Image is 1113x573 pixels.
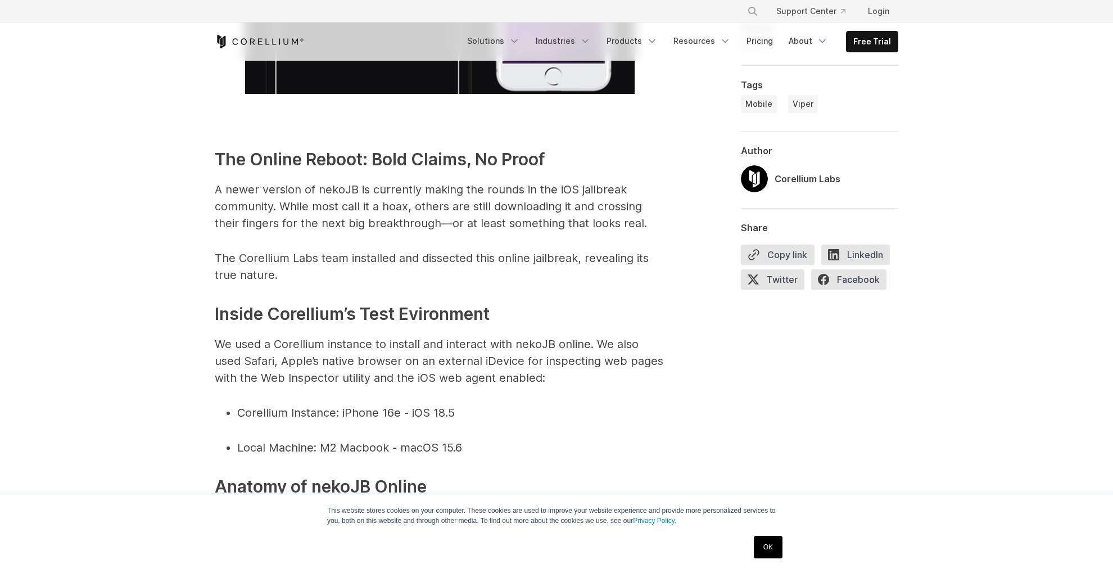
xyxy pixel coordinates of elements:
a: Mobile [741,95,777,113]
span: LinkedIn [821,245,890,265]
span: Corellium Instance: iPhone 16e - iOS 18.5 [237,406,455,419]
a: Pricing [740,31,780,51]
a: Products [600,31,664,51]
a: Facebook [811,269,893,294]
div: Navigation Menu [734,1,898,21]
a: About [782,31,835,51]
div: Author [741,145,898,156]
a: OK [754,536,782,558]
span: Twitter [741,269,804,290]
span: We used a Corellium instance to install and interact with nekoJB online. We also used Safari, App... [215,337,663,385]
span: The Online Reboot: Bold Claims, No Proof [215,149,545,169]
a: LinkedIn [821,245,897,269]
button: Search [743,1,763,21]
a: Privacy Policy. [633,517,676,525]
a: Solutions [460,31,527,51]
div: Corellium Labs [775,172,840,186]
a: Free Trial [847,31,898,52]
span: Mobile [745,98,772,110]
span: A newer version of nekoJB is currently making the rounds in the iOS jailbreak community. While mo... [215,183,647,230]
a: Viper [788,95,818,113]
a: Support Center [767,1,854,21]
span: Inside Corellium’s Test Evironment [215,304,490,324]
span: Local Machine: M2 Macbook - macOS 15.6 [237,441,462,454]
div: Share [741,222,898,233]
p: This website stores cookies on your computer. These cookies are used to improve your website expe... [327,506,786,526]
img: Corellium Labs [741,165,768,192]
span: The Corellium Labs team installed and dissected this online jailbreak, revealing its true nature. [215,251,649,282]
span: Viper [793,98,813,110]
div: Navigation Menu [460,31,898,52]
a: Corellium Home [215,35,304,48]
span: Facebook [811,269,886,290]
a: Resources [667,31,738,51]
span: Anatomy of nekoJB Online [215,476,427,497]
button: Copy link [741,245,815,265]
a: Twitter [741,269,811,294]
a: Login [859,1,898,21]
a: Industries [529,31,598,51]
div: Tags [741,79,898,91]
